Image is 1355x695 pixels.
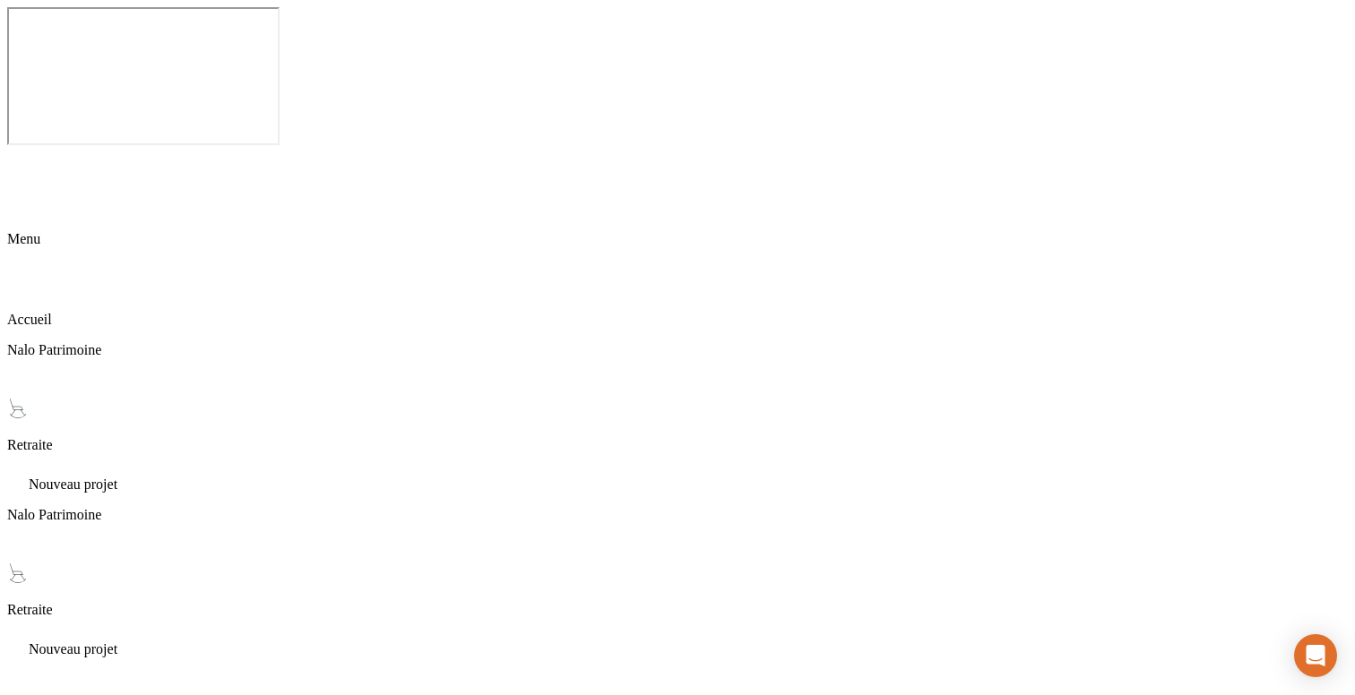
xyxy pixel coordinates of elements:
[7,437,1348,453] p: Retraite
[7,468,1348,493] div: Nouveau projet
[7,507,1348,523] p: Nalo Patrimoine
[7,272,1348,328] div: Accueil
[7,562,1348,618] div: Retraite
[7,632,1348,657] div: Nouveau projet
[1294,634,1337,677] div: Ouvrir le Messenger Intercom
[29,476,117,492] span: Nouveau projet
[7,342,1348,358] p: Nalo Patrimoine
[7,231,40,246] span: Menu
[7,312,1348,328] p: Accueil
[7,602,1348,618] p: Retraite
[7,398,1348,453] div: Retraite
[29,641,117,656] span: Nouveau projet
